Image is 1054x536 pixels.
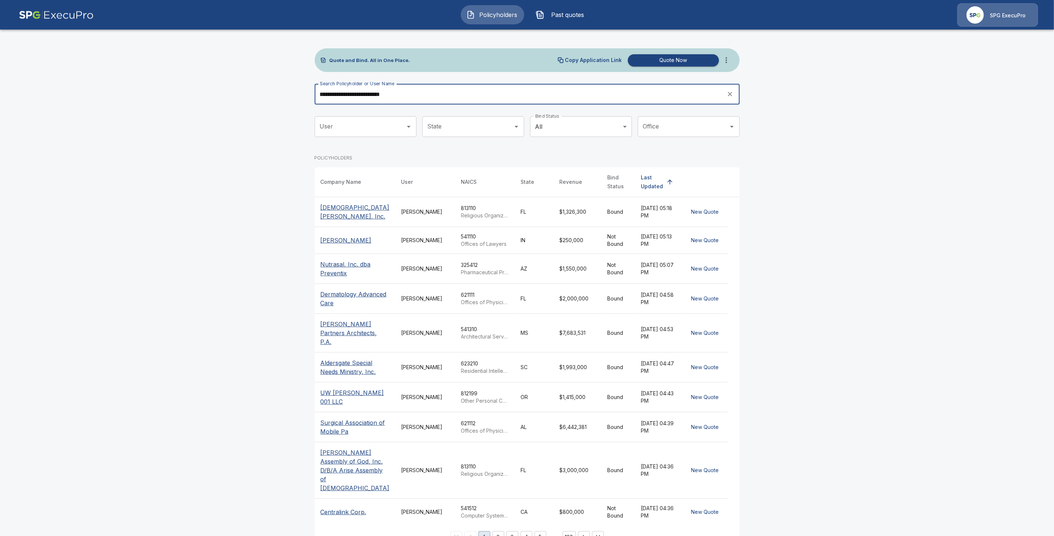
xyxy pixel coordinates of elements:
td: [DATE] 05:13 PM [635,227,682,254]
p: Aldersgate Special Needs Ministry, Inc. [321,358,390,376]
td: $7,683,531 [554,314,602,353]
div: Last Updated [641,173,663,191]
td: Bound [602,197,635,227]
td: FL [515,284,554,314]
td: $1,993,000 [554,353,602,382]
div: 621112 [461,420,509,434]
td: Bound [602,382,635,412]
td: [DATE] 05:18 PM [635,197,682,227]
td: [DATE] 04:36 PM [635,442,682,499]
td: Bound [602,412,635,442]
div: Revenue [560,178,583,186]
p: Computer Systems Design Services [461,512,509,519]
td: $2,000,000 [554,284,602,314]
a: Past quotes IconPast quotes [530,5,594,24]
a: Quote Now [625,54,719,66]
label: Bind Status [535,113,559,119]
div: [PERSON_NAME] [401,265,449,272]
img: AA Logo [19,3,94,27]
td: Bound [602,314,635,353]
p: Nutrasal, Inc. dba Preventix [321,260,390,278]
td: SC [515,353,554,382]
button: New Quote [688,205,722,219]
td: [DATE] 05:07 PM [635,254,682,284]
td: [DATE] 04:39 PM [635,412,682,442]
td: $1,326,300 [554,197,602,227]
td: $6,442,381 [554,412,602,442]
td: IN [515,227,554,254]
img: Past quotes Icon [536,10,545,19]
td: Bound [602,353,635,382]
button: New Quote [688,391,722,404]
div: [PERSON_NAME] [401,467,449,474]
button: Policyholders IconPolicyholders [461,5,524,24]
button: New Quote [688,361,722,374]
th: Bind Status [602,167,635,197]
div: [PERSON_NAME] [401,364,449,371]
td: [DATE] 04:53 PM [635,314,682,353]
td: Bound [602,284,635,314]
td: MS [515,314,554,353]
button: clear search [725,89,736,100]
p: [DEMOGRAPHIC_DATA][PERSON_NAME], Inc. [321,203,390,221]
button: New Quote [688,420,722,434]
p: [PERSON_NAME] Partners Architects, P.A. [321,320,390,346]
button: New Quote [688,262,722,276]
td: $250,000 [554,227,602,254]
p: [PERSON_NAME] Assembly of God, Inc. D/B/A Arise Assembly of [DEMOGRAPHIC_DATA] [321,448,390,492]
button: New Quote [688,464,722,477]
a: Agency IconSPG ExecuPro [957,3,1038,27]
td: Not Bound [602,227,635,254]
button: Open [511,121,522,132]
td: CA [515,499,554,526]
div: 541512 [461,505,509,519]
p: Offices of Physicians, Mental Health Specialists [461,427,509,434]
td: Not Bound [602,254,635,284]
div: 813110 [461,205,509,219]
button: Open [404,121,414,132]
span: Policyholders [478,10,519,19]
div: [PERSON_NAME] [401,295,449,302]
label: Search Policyholder or User Name [320,80,394,87]
p: Offices of Lawyers [461,240,509,248]
p: Copy Application Link [565,58,622,63]
td: [DATE] 04:47 PM [635,353,682,382]
div: 812199 [461,390,509,405]
div: 813110 [461,463,509,478]
div: [PERSON_NAME] [401,208,449,216]
td: Bound [602,442,635,499]
button: Open [727,121,737,132]
td: $1,550,000 [554,254,602,284]
div: [PERSON_NAME] [401,237,449,244]
img: Policyholders Icon [466,10,475,19]
p: UW [PERSON_NAME] 001 LLC [321,388,390,406]
div: [PERSON_NAME] [401,423,449,431]
td: FL [515,197,554,227]
td: $3,000,000 [554,442,602,499]
div: NAICS [461,178,477,186]
td: [DATE] 04:36 PM [635,499,682,526]
button: more [719,53,734,68]
div: [PERSON_NAME] [401,394,449,401]
button: New Quote [688,234,722,247]
div: [PERSON_NAME] [401,508,449,516]
p: POLICYHOLDERS [315,155,353,161]
div: 621111 [461,291,509,306]
td: [DATE] 04:58 PM [635,284,682,314]
td: AL [515,412,554,442]
td: AZ [515,254,554,284]
button: New Quote [688,505,722,519]
p: [PERSON_NAME] [321,236,372,245]
p: Other Personal Care Services [461,397,509,405]
img: Agency Icon [967,6,984,24]
button: Quote Now [628,54,719,66]
div: 541110 [461,233,509,248]
td: FL [515,442,554,499]
p: Offices of Physicians (except Mental Health Specialists) [461,299,509,306]
div: Company Name [321,178,362,186]
div: [PERSON_NAME] [401,329,449,337]
div: All [530,116,632,137]
p: Pharmaceutical Preparation Manufacturing [461,269,509,276]
p: Religious Organizations [461,470,509,478]
p: Centralink Corp. [321,508,366,516]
